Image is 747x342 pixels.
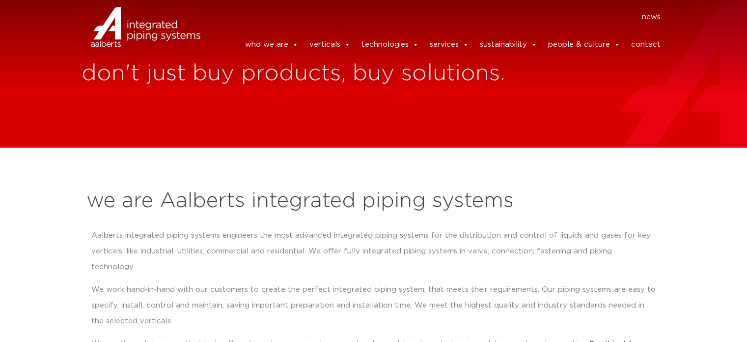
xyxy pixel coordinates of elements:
[631,35,661,55] a: contact
[86,189,661,213] h2: we are Aalberts integrated piping systems
[548,35,620,55] a: people & culture
[91,282,656,329] p: We work hand-in-hand with our customers to create the perfect integrated piping system, that meet...
[215,9,661,25] nav: Menu
[361,35,419,55] a: technologies
[642,9,661,25] a: news
[309,35,351,55] a: verticals
[245,35,299,55] a: who we are
[430,35,469,55] a: services
[91,228,656,275] p: Aalberts integrated piping systems engineers the most advanced integrated piping systems for the ...
[480,35,537,55] a: sustainability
